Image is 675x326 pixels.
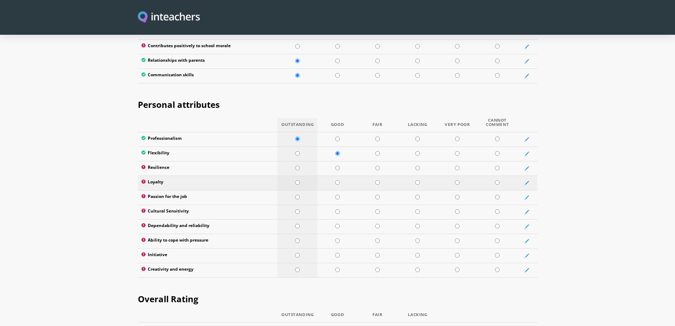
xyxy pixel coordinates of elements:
[398,118,438,132] th: Lacking
[138,293,198,305] span: Overall Rating
[277,118,317,132] th: Outstanding
[317,313,358,322] th: Good
[141,43,274,50] label: Contributes positively to school morale
[141,209,274,216] label: Cultural Sensitivity
[358,313,398,322] th: Fair
[141,194,274,201] label: Passion for the job
[398,313,438,322] th: Lacking
[138,11,200,24] a: Visit this site's homepage
[141,267,274,274] label: Creativity and energy
[141,136,274,143] label: Professionalism
[141,165,274,172] label: Resilience
[358,118,398,132] th: Fair
[477,118,517,132] th: Cannot Comment
[437,118,477,132] th: Very Poor
[141,223,274,230] label: Dependability and reliability
[141,179,274,187] label: Loyalty
[141,58,274,65] label: Relationships with parents
[138,99,220,110] span: Personal attributes
[317,118,358,132] th: Good
[141,238,274,245] label: Ability to cope with pressure
[141,252,274,259] label: Initiative
[138,11,200,24] img: Inteachers
[277,313,317,322] th: Outstanding
[141,72,274,79] label: Communication skills
[141,150,274,158] label: Flexibility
